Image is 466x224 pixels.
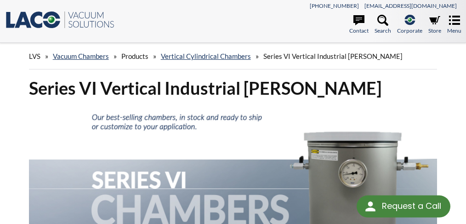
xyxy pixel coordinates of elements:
[29,52,40,60] span: LVS
[364,2,457,9] a: [EMAIL_ADDRESS][DOMAIN_NAME]
[29,43,438,69] div: » » » »
[447,15,461,35] a: Menu
[263,52,403,60] span: Series VI Vertical Industrial [PERSON_NAME]
[363,199,378,214] img: round button
[53,52,109,60] a: Vacuum Chambers
[357,195,450,218] div: Request a Call
[397,26,422,35] span: Corporate
[29,77,438,99] h1: Series VI Vertical Industrial [PERSON_NAME]
[349,15,369,35] a: Contact
[375,15,391,35] a: Search
[310,2,359,9] a: [PHONE_NUMBER]
[428,15,441,35] a: Store
[161,52,251,60] a: Vertical Cylindrical Chambers
[382,195,441,217] div: Request a Call
[121,52,148,60] span: Products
